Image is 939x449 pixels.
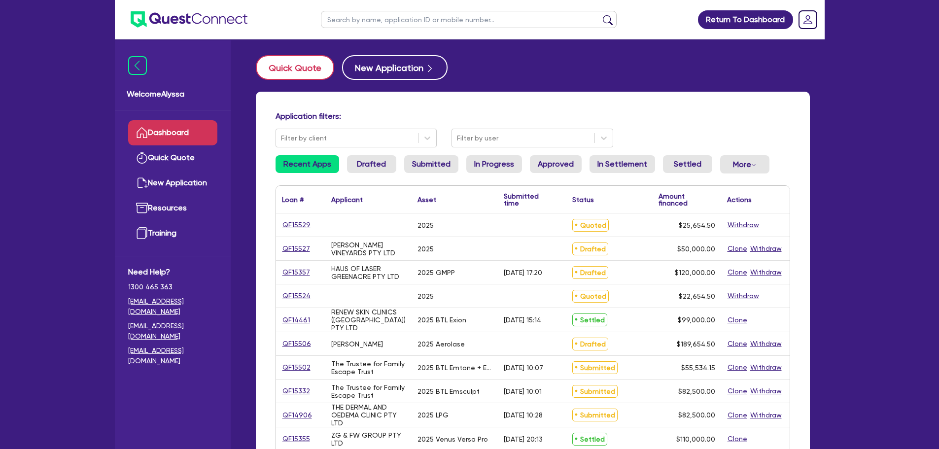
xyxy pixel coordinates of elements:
a: QF15529 [282,219,311,231]
a: Resources [128,196,217,221]
img: resources [136,202,148,214]
a: Dashboard [128,120,217,145]
span: Submitted [572,361,618,374]
div: 2025 BTL Exion [417,316,466,324]
div: The Trustee for Family Escape Trust [331,360,406,376]
button: Clone [727,362,748,373]
span: Drafted [572,242,608,255]
button: Withdraw [750,385,782,397]
button: Withdraw [750,338,782,349]
img: new-application [136,177,148,189]
span: $99,000.00 [678,316,715,324]
a: QF14906 [282,410,313,421]
button: Clone [727,314,748,326]
a: QF15332 [282,385,311,397]
div: The Trustee for Family Escape Trust [331,383,406,399]
div: [DATE] 10:28 [504,411,543,419]
a: QF15524 [282,290,311,302]
img: quick-quote [136,152,148,164]
div: [DATE] 20:13 [504,435,543,443]
div: Asset [417,196,436,203]
button: Withdraw [727,290,760,302]
button: Withdraw [727,219,760,231]
button: Withdraw [750,243,782,254]
button: Withdraw [750,410,782,421]
img: quest-connect-logo-blue [131,11,247,28]
div: ZG & FW GROUP PTY LTD [331,431,406,447]
a: Training [128,221,217,246]
span: Drafted [572,266,608,279]
div: Applicant [331,196,363,203]
a: QF15355 [282,433,311,445]
a: Return To Dashboard [698,10,793,29]
div: [PERSON_NAME] [331,340,383,348]
div: HAUS OF LASER GREENACRE PTY LTD [331,265,406,280]
div: 2025 [417,221,434,229]
a: New Application [128,171,217,196]
button: Withdraw [750,267,782,278]
a: QF15527 [282,243,311,254]
span: $82,500.00 [678,411,715,419]
a: Settled [663,155,712,173]
img: training [136,227,148,239]
a: [EMAIL_ADDRESS][DOMAIN_NAME] [128,345,217,366]
div: 2025 [417,245,434,253]
button: Clone [727,267,748,278]
span: Quoted [572,290,609,303]
button: Clone [727,433,748,445]
div: [DATE] 10:07 [504,364,543,372]
button: Clone [727,410,748,421]
a: Quick Quote [256,55,342,80]
div: [PERSON_NAME] VINEYARDS PTY LTD [331,241,406,257]
button: Dropdown toggle [720,155,769,173]
button: New Application [342,55,448,80]
button: Withdraw [750,362,782,373]
span: $22,654.50 [679,292,715,300]
div: Submitted time [504,193,552,207]
span: $120,000.00 [675,269,715,276]
h4: Application filters: [276,111,790,121]
input: Search by name, application ID or mobile number... [321,11,617,28]
div: 2025 GMPP [417,269,455,276]
div: Status [572,196,594,203]
div: 2025 LPG [417,411,449,419]
div: [DATE] 17:20 [504,269,542,276]
a: [EMAIL_ADDRESS][DOMAIN_NAME] [128,296,217,317]
div: Loan # [282,196,304,203]
img: icon-menu-close [128,56,147,75]
div: 2025 Venus Versa Pro [417,435,488,443]
div: THE DERMAL AND OEDEMA CLINIC PTY LTD [331,403,406,427]
div: 2025 BTL Emsculpt [417,387,480,395]
div: 2025 BTL Emtone + Emsella appicator [417,364,492,372]
div: 2025 [417,292,434,300]
a: QF15502 [282,362,311,373]
span: $82,500.00 [678,387,715,395]
span: Submitted [572,409,618,421]
a: In Progress [466,155,522,173]
span: Quoted [572,219,609,232]
div: Actions [727,196,752,203]
a: QF14461 [282,314,311,326]
span: 1300 465 363 [128,282,217,292]
a: QF15357 [282,267,311,278]
div: Amount financed [659,193,715,207]
span: $50,000.00 [677,245,715,253]
div: RENEW SKIN CLINICS ([GEOGRAPHIC_DATA]) PTY LTD [331,308,406,332]
span: $25,654.50 [679,221,715,229]
button: Clone [727,338,748,349]
span: Drafted [572,338,608,350]
button: Quick Quote [256,55,334,80]
a: Quick Quote [128,145,217,171]
a: Recent Apps [276,155,339,173]
a: Dropdown toggle [795,7,821,33]
span: $110,000.00 [676,435,715,443]
span: Submitted [572,385,618,398]
a: Drafted [347,155,396,173]
div: [DATE] 15:14 [504,316,541,324]
button: Clone [727,243,748,254]
a: Approved [530,155,582,173]
a: QF15506 [282,338,312,349]
span: Settled [572,313,607,326]
a: [EMAIL_ADDRESS][DOMAIN_NAME] [128,321,217,342]
button: Clone [727,385,748,397]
